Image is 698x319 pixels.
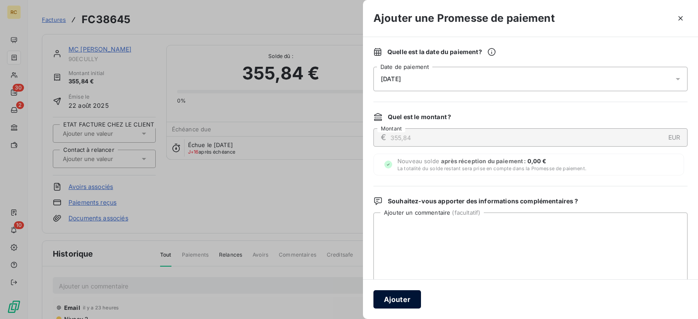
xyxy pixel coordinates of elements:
span: 0,00 € [527,158,547,165]
h3: Ajouter une Promesse de paiement [373,10,555,26]
span: Quelle est la date du paiement ? [387,48,496,56]
iframe: Intercom live chat [668,289,689,310]
span: Quel est le montant ? [388,113,451,121]
span: La totalité du solde restant sera prise en compte dans la Promesse de paiement. [397,165,586,172]
button: Ajouter [373,290,421,309]
span: Souhaitez-vous apporter des informations complémentaires ? [388,197,578,206]
span: [DATE] [381,75,401,82]
span: après réception du paiement : [441,158,527,165]
span: Nouveau solde [397,158,586,172]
